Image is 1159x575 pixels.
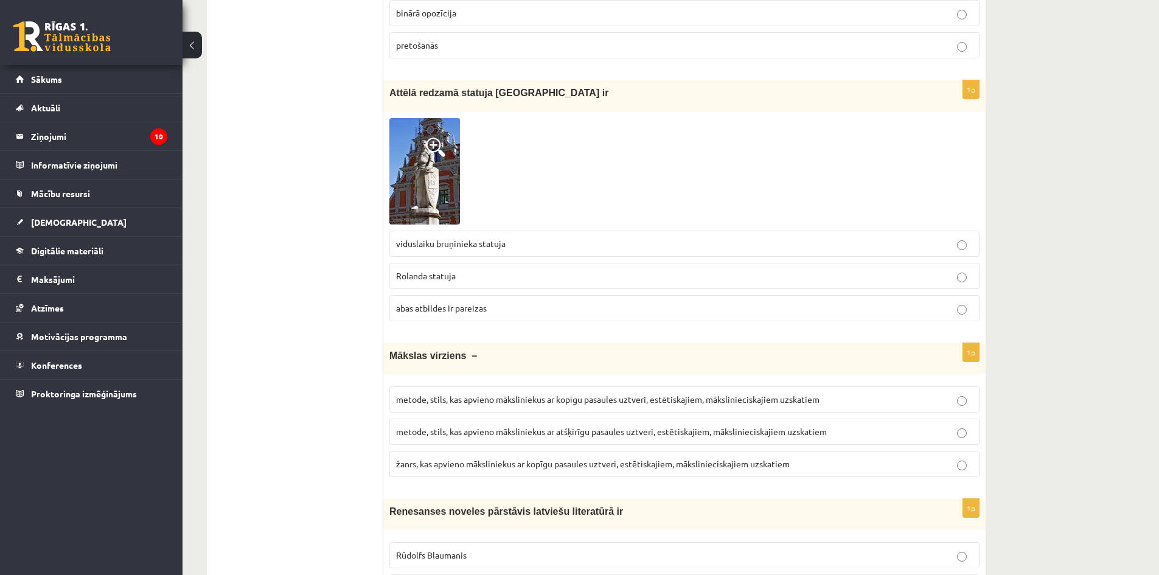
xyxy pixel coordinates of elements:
legend: Informatīvie ziņojumi [31,151,167,179]
p: 1p [962,80,980,99]
span: Mākslas virziens – [389,350,477,361]
a: Rīgas 1. Tālmācības vidusskola [13,21,111,52]
legend: Maksājumi [31,265,167,293]
a: Proktoringa izmēģinājums [16,380,167,408]
a: Ziņojumi10 [16,122,167,150]
input: žanrs, kas apvieno māksliniekus ar kopīgu pasaules uztveri, estētiskajiem, mākslinieciskajiem uzs... [957,461,967,470]
input: metode, stils, kas apvieno māksliniekus ar atšķirīgu pasaules uztveri, estētiskajiem, mākslinieci... [957,428,967,438]
span: metode, stils, kas apvieno māksliniekus ar kopīgu pasaules uztveri, estētiskajiem, mākslinieciska... [396,394,820,405]
span: Rolanda statuja [396,270,456,281]
span: pretošanās [396,40,438,51]
span: Mācību resursi [31,188,90,199]
a: Konferences [16,351,167,379]
input: binārā opozīcija [957,10,967,19]
a: Aktuāli [16,94,167,122]
i: 10 [150,128,167,145]
input: Rūdolfs Blaumanis [957,552,967,562]
a: Motivācijas programma [16,322,167,350]
span: Konferences [31,360,82,371]
span: binārā opozīcija [396,7,456,18]
a: Digitālie materiāli [16,237,167,265]
a: Informatīvie ziņojumi [16,151,167,179]
span: Motivācijas programma [31,331,127,342]
p: 1p [962,498,980,518]
span: Renesanses noveles pārstāvis latviešu literatūrā ir [389,506,623,517]
span: Digitālie materiāli [31,245,103,256]
input: viduslaiku bruņinieka statuja [957,240,967,250]
span: [DEMOGRAPHIC_DATA] [31,217,127,228]
span: Proktoringa izmēģinājums [31,388,137,399]
legend: Ziņojumi [31,122,167,150]
a: [DEMOGRAPHIC_DATA] [16,208,167,236]
span: Atzīmes [31,302,64,313]
img: 1.jpg [389,118,460,225]
span: metode, stils, kas apvieno māksliniekus ar atšķirīgu pasaules uztveri, estētiskajiem, mākslinieci... [396,426,827,437]
input: Rolanda statuja [957,273,967,282]
a: Maksājumi [16,265,167,293]
span: Sākums [31,74,62,85]
span: Attēlā redzamā statuja [GEOGRAPHIC_DATA] ir [389,88,608,98]
a: Sākums [16,65,167,93]
a: Mācību resursi [16,179,167,207]
span: viduslaiku bruņinieka statuja [396,238,506,249]
a: Atzīmes [16,294,167,322]
span: Rūdolfs Blaumanis [396,549,467,560]
p: 1p [962,343,980,362]
input: abas atbildes ir pareizas [957,305,967,315]
span: žanrs, kas apvieno māksliniekus ar kopīgu pasaules uztveri, estētiskajiem, mākslinieciskajiem uzs... [396,458,790,469]
input: metode, stils, kas apvieno māksliniekus ar kopīgu pasaules uztveri, estētiskajiem, mākslinieciska... [957,396,967,406]
span: Aktuāli [31,102,60,113]
input: pretošanās [957,42,967,52]
span: abas atbildes ir pareizas [396,302,487,313]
